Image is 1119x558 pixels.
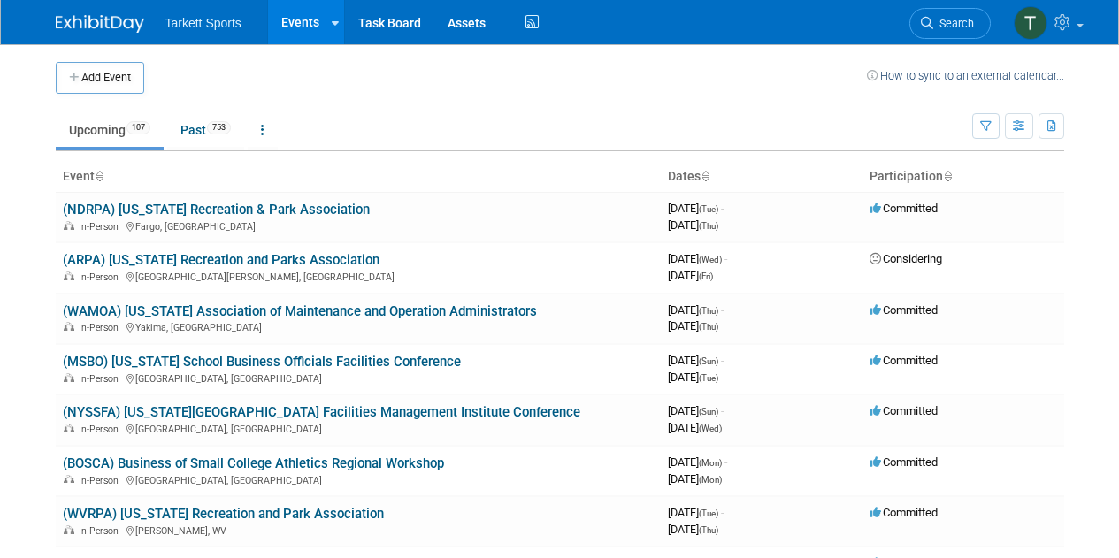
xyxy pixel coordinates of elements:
a: Sort by Participation Type [943,169,952,183]
span: [DATE] [668,202,724,215]
span: (Wed) [699,424,722,433]
a: (MSBO) [US_STATE] School Business Officials Facilities Conference [63,354,461,370]
span: In-Person [79,221,124,233]
span: - [721,404,724,417]
span: (Thu) [699,221,718,231]
span: [DATE] [668,319,718,333]
a: (NDRPA) [US_STATE] Recreation & Park Association [63,202,370,218]
div: Fargo, [GEOGRAPHIC_DATA] [63,218,654,233]
span: - [721,354,724,367]
span: In-Person [79,322,124,333]
span: Committed [870,354,938,367]
span: (Sun) [699,356,718,366]
span: [DATE] [668,455,727,469]
span: [DATE] [668,404,724,417]
a: (WVRPA) [US_STATE] Recreation and Park Association [63,506,384,522]
span: In-Person [79,373,124,385]
span: [DATE] [668,523,718,536]
div: Yakima, [GEOGRAPHIC_DATA] [63,319,654,333]
span: [DATE] [668,252,727,265]
span: Committed [870,303,938,317]
span: (Mon) [699,458,722,468]
span: In-Person [79,475,124,486]
span: Committed [870,455,938,469]
span: (Wed) [699,255,722,264]
img: Tom Breuer [1014,6,1047,40]
img: In-Person Event [64,424,74,432]
img: In-Person Event [64,475,74,484]
span: - [721,303,724,317]
span: (Sun) [699,407,718,417]
span: (Fri) [699,271,713,281]
span: Search [933,17,974,30]
span: (Mon) [699,475,722,485]
span: 753 [207,121,231,134]
span: In-Person [79,424,124,435]
a: Past753 [167,113,244,147]
th: Dates [661,162,862,192]
img: In-Person Event [64,221,74,230]
span: - [721,202,724,215]
a: Sort by Event Name [95,169,103,183]
img: ExhibitDay [56,15,144,33]
span: Tarkett Sports [165,16,241,30]
span: (Thu) [699,306,718,316]
div: [GEOGRAPHIC_DATA], [GEOGRAPHIC_DATA] [63,472,654,486]
a: Upcoming107 [56,113,164,147]
span: [DATE] [668,269,713,282]
span: Considering [870,252,942,265]
th: Participation [862,162,1064,192]
span: In-Person [79,525,124,537]
span: [DATE] [668,506,724,519]
div: [GEOGRAPHIC_DATA], [GEOGRAPHIC_DATA] [63,371,654,385]
a: (NYSSFA) [US_STATE][GEOGRAPHIC_DATA] Facilities Management Institute Conference [63,404,580,420]
div: [GEOGRAPHIC_DATA][PERSON_NAME], [GEOGRAPHIC_DATA] [63,269,654,283]
span: [DATE] [668,421,722,434]
th: Event [56,162,661,192]
span: [DATE] [668,303,724,317]
span: [DATE] [668,354,724,367]
span: [DATE] [668,472,722,485]
span: [DATE] [668,218,718,232]
div: [GEOGRAPHIC_DATA], [GEOGRAPHIC_DATA] [63,421,654,435]
span: [DATE] [668,371,718,384]
span: - [724,455,727,469]
span: (Thu) [699,322,718,332]
button: Add Event [56,62,144,94]
a: Sort by Start Date [701,169,709,183]
a: Search [909,8,991,39]
a: (BOSCA) Business of Small College Athletics Regional Workshop [63,455,444,471]
img: In-Person Event [64,322,74,331]
img: In-Person Event [64,373,74,382]
span: 107 [126,121,150,134]
span: In-Person [79,271,124,283]
span: Committed [870,404,938,417]
span: - [724,252,727,265]
a: (ARPA) [US_STATE] Recreation and Parks Association [63,252,379,268]
div: [PERSON_NAME], WV [63,523,654,537]
span: (Thu) [699,525,718,535]
a: How to sync to an external calendar... [867,69,1064,82]
span: (Tue) [699,508,718,518]
span: (Tue) [699,204,718,214]
span: (Tue) [699,373,718,383]
img: In-Person Event [64,271,74,280]
span: Committed [870,202,938,215]
span: - [721,506,724,519]
a: (WAMOA) [US_STATE] Association of Maintenance and Operation Administrators [63,303,537,319]
img: In-Person Event [64,525,74,534]
span: Committed [870,506,938,519]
